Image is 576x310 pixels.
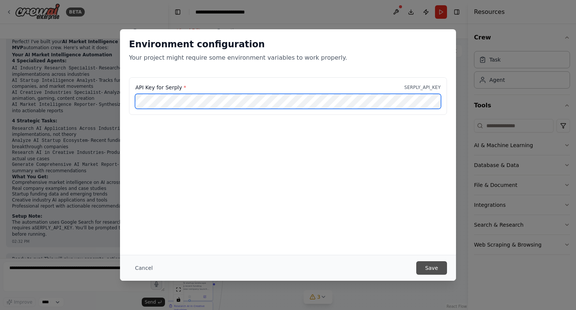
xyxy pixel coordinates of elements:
[404,84,441,90] p: SERPLY_API_KEY
[135,84,186,91] label: API Key for Serply
[129,261,159,275] button: Cancel
[129,38,447,50] h2: Environment configuration
[416,261,447,275] button: Save
[129,53,447,62] p: Your project might require some environment variables to work properly.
